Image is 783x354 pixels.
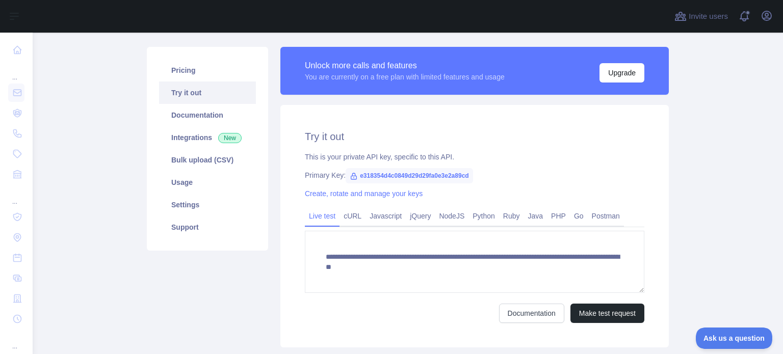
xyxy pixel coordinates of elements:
[499,304,564,323] a: Documentation
[689,11,728,22] span: Invite users
[499,208,524,224] a: Ruby
[366,208,406,224] a: Javascript
[305,129,644,144] h2: Try it out
[340,208,366,224] a: cURL
[159,149,256,171] a: Bulk upload (CSV)
[218,133,242,143] span: New
[524,208,547,224] a: Java
[159,216,256,238] a: Support
[346,168,473,183] span: e318354d4c0849d29d29fa0e3e2a89cd
[305,72,505,82] div: You are currently on a free plan with limited features and usage
[696,328,773,349] iframe: Toggle Customer Support
[547,208,570,224] a: PHP
[159,59,256,81] a: Pricing
[570,304,644,323] button: Make test request
[159,171,256,194] a: Usage
[406,208,435,224] a: jQuery
[305,60,505,72] div: Unlock more calls and features
[305,208,340,224] a: Live test
[588,208,624,224] a: Postman
[672,8,730,24] button: Invite users
[159,104,256,126] a: Documentation
[159,126,256,149] a: Integrations New
[599,63,644,83] button: Upgrade
[159,81,256,104] a: Try it out
[8,61,24,81] div: ...
[570,208,588,224] a: Go
[305,189,423,198] a: Create, rotate and manage your keys
[8,185,24,206] div: ...
[305,152,644,162] div: This is your private API key, specific to this API.
[468,208,499,224] a: Python
[159,194,256,216] a: Settings
[8,330,24,350] div: ...
[305,170,644,180] div: Primary Key:
[435,208,468,224] a: NodeJS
